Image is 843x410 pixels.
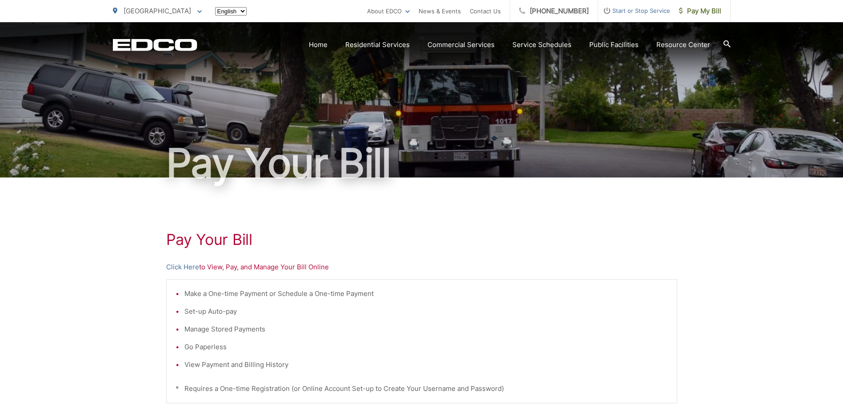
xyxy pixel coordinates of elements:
[124,7,191,15] span: [GEOGRAPHIC_DATA]
[679,6,721,16] span: Pay My Bill
[215,7,247,16] select: Select a language
[184,342,668,352] li: Go Paperless
[345,39,410,50] a: Residential Services
[656,39,710,50] a: Resource Center
[113,141,731,185] h1: Pay Your Bill
[184,288,668,299] li: Make a One-time Payment or Schedule a One-time Payment
[166,231,677,248] h1: Pay Your Bill
[427,39,495,50] a: Commercial Services
[470,6,501,16] a: Contact Us
[166,262,199,272] a: Click Here
[419,6,461,16] a: News & Events
[166,262,677,272] p: to View, Pay, and Manage Your Bill Online
[176,383,668,394] p: * Requires a One-time Registration (or Online Account Set-up to Create Your Username and Password)
[184,306,668,317] li: Set-up Auto-pay
[589,39,639,50] a: Public Facilities
[512,39,571,50] a: Service Schedules
[184,359,668,370] li: View Payment and Billing History
[113,39,197,51] a: EDCD logo. Return to the homepage.
[184,324,668,335] li: Manage Stored Payments
[309,39,328,50] a: Home
[367,6,410,16] a: About EDCO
